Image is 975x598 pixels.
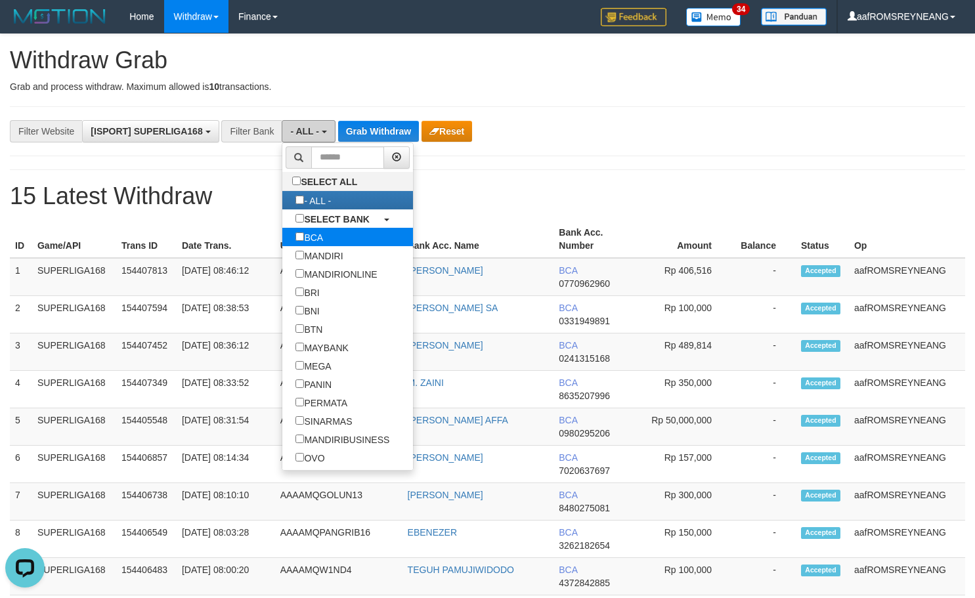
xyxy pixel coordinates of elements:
td: - [731,258,796,296]
span: Copy 4372842885 to clipboard [559,578,610,588]
button: [ISPORT] SUPERLIGA168 [82,120,219,142]
span: Accepted [801,377,840,389]
td: [DATE] 08:46:12 [177,258,275,296]
td: AAAAMQPANGRIB16 [275,520,402,557]
input: SINARMAS [295,416,304,425]
input: PERMATA [295,398,304,406]
span: Copy 8635207996 to clipboard [559,391,610,401]
td: AAAAMQSERRDADU27 [275,408,402,445]
td: SUPERLIGA168 [32,520,116,557]
a: SELECT BANK [282,209,413,228]
td: Rp 300,000 [635,482,731,520]
td: 154406857 [116,445,177,482]
input: SELECT ALL [292,177,301,185]
td: [DATE] 08:14:34 [177,445,275,482]
th: Balance [731,221,796,258]
span: Copy 7020637697 to clipboard [559,465,610,476]
td: 154406483 [116,557,177,595]
td: Rp 150,000 [635,520,731,557]
label: MAYBANK [282,338,361,356]
td: - [731,445,796,482]
td: SUPERLIGA168 [32,370,116,408]
span: 34 [732,3,750,15]
span: BCA [559,490,577,500]
th: Amount [635,221,731,258]
label: MEGA [282,356,344,375]
span: Accepted [801,303,840,314]
td: AAAAMQZAIN88 [275,370,402,408]
td: Rp 50,000,000 [635,408,731,445]
td: 154407813 [116,258,177,296]
td: [DATE] 08:38:53 [177,295,275,333]
td: 6 [10,445,32,482]
button: Grab Withdraw [338,121,419,142]
td: AAAAMQANDALUCI4 [275,333,402,370]
th: Game/API [32,221,116,258]
td: AAAAMQGOLUN13 [275,482,402,520]
td: - [731,520,796,557]
td: [DATE] 08:00:20 [177,557,275,595]
label: PANIN [282,375,345,393]
a: [PERSON_NAME] [408,490,483,500]
input: SELECT BANK [295,214,304,223]
span: Accepted [801,265,840,276]
td: - [731,557,796,595]
td: [DATE] 08:10:10 [177,482,275,520]
td: 154405548 [116,408,177,445]
th: User ID [275,221,402,258]
th: Trans ID [116,221,177,258]
td: 154406549 [116,520,177,557]
span: BCA [559,377,577,388]
span: BCA [559,415,577,425]
td: SUPERLIGA168 [32,482,116,520]
input: BRI [295,288,304,296]
label: GOPAY [282,467,349,485]
td: 8 [10,520,32,557]
label: BCA [282,228,336,246]
input: MANDIRI [295,251,304,259]
span: Accepted [801,565,840,576]
td: Rp 100,000 [635,557,731,595]
span: BCA [559,340,577,351]
td: aafROMSREYNEANG [849,520,965,557]
td: 5 [10,408,32,445]
td: SUPERLIGA168 [32,333,116,370]
td: SUPERLIGA168 [32,408,116,445]
span: [ISPORT] SUPERLIGA168 [91,126,202,137]
td: aafROMSREYNEANG [849,370,965,408]
span: BCA [559,265,577,276]
span: Accepted [801,527,840,538]
th: Bank Acc. Name [402,221,554,258]
td: 1 [10,258,32,296]
b: SELECT BANK [304,214,370,224]
td: [DATE] 08:03:28 [177,520,275,557]
td: 154406738 [116,482,177,520]
span: - ALL - [290,126,319,137]
span: Accepted [801,452,840,463]
input: MEGA [295,361,304,370]
img: panduan.png [761,8,827,26]
label: SINARMAS [282,412,365,430]
button: Open LiveChat chat widget [5,5,45,45]
span: Copy 0770962960 to clipboard [559,278,610,289]
td: Rp 157,000 [635,445,731,482]
a: [PERSON_NAME] [408,340,483,351]
label: BNI [282,301,332,320]
td: 154407594 [116,295,177,333]
th: Status [796,221,849,258]
td: Rp 100,000 [635,295,731,333]
td: aafROMSREYNEANG [849,445,965,482]
label: MANDIRIBUSINESS [282,430,402,448]
span: BCA [559,527,577,538]
td: SUPERLIGA168 [32,258,116,296]
td: aafROMSREYNEANG [849,482,965,520]
td: SUPERLIGA168 [32,295,116,333]
span: Accepted [801,490,840,501]
td: Rp 350,000 [635,370,731,408]
td: 154407349 [116,370,177,408]
strong: 10 [209,81,219,92]
span: Copy 0980295206 to clipboard [559,428,610,438]
td: [DATE] 08:33:52 [177,370,275,408]
td: 3 [10,333,32,370]
input: BNI [295,306,304,314]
